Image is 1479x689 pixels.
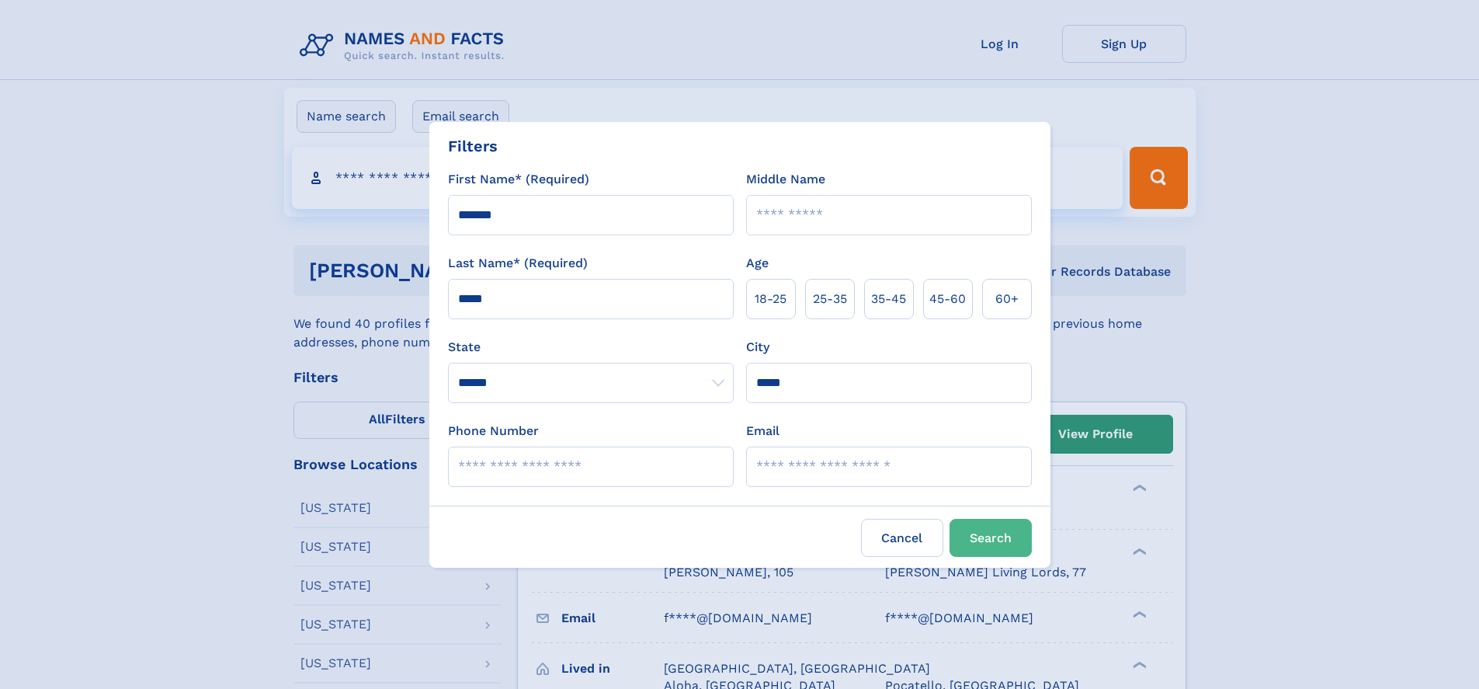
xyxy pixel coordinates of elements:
span: 45‑60 [929,290,966,308]
span: 60+ [995,290,1019,308]
label: City [746,338,769,357]
label: Phone Number [448,422,539,440]
label: Cancel [861,519,943,557]
label: Email [746,422,779,440]
label: First Name* (Required) [448,170,589,189]
label: Age [746,254,769,273]
label: Middle Name [746,170,825,189]
span: 35‑45 [871,290,906,308]
div: Filters [448,134,498,158]
button: Search [950,519,1032,557]
label: Last Name* (Required) [448,254,588,273]
span: 25‑35 [813,290,847,308]
label: State [448,338,734,357]
span: 18‑25 [755,290,786,308]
